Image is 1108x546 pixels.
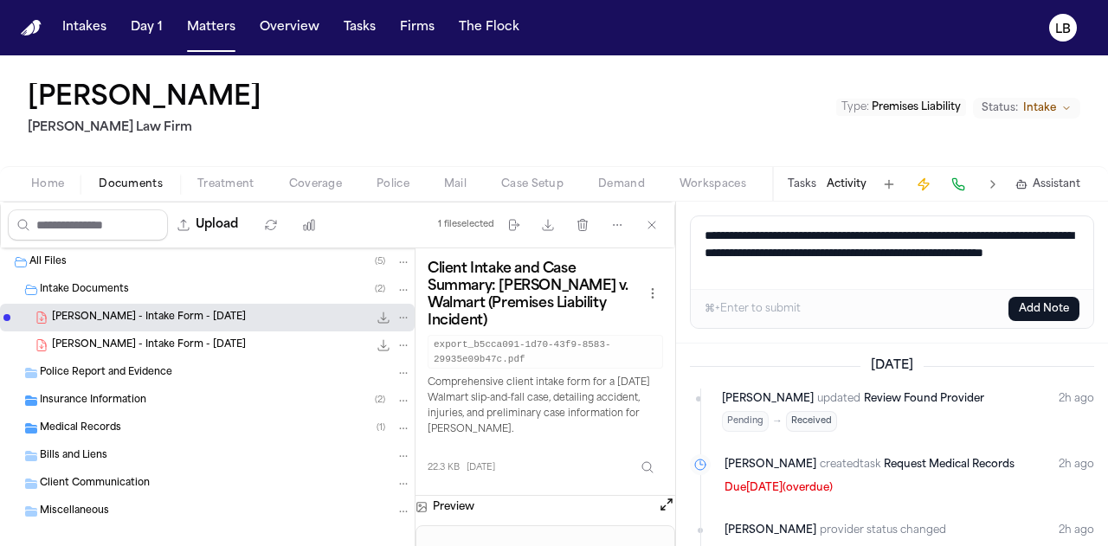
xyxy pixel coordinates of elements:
button: Make a Call [946,172,970,196]
h1: [PERSON_NAME] [28,83,261,114]
span: Bills and Liens [40,449,107,464]
span: Review Found Provider [864,394,984,404]
span: ( 2 ) [375,395,385,405]
span: Treatment [197,177,254,191]
span: Home [31,177,64,191]
div: ⌘+Enter to submit [705,302,801,316]
span: Documents [99,177,163,191]
span: Status: [982,101,1018,115]
span: updated [817,390,860,408]
button: Open preview [658,496,675,513]
h2: [PERSON_NAME] Law Firm [28,118,268,138]
button: Change status from Intake [973,98,1080,119]
button: Intakes [55,12,113,43]
p: Due [DATE] (overdue) [725,480,1015,498]
button: Tasks [788,177,816,191]
span: Coverage [289,177,342,191]
span: Insurance Information [40,394,146,408]
span: [PERSON_NAME] - Intake Form - [DATE] [52,311,246,325]
span: Mail [444,177,467,191]
button: Open preview [658,496,675,518]
span: Request Medical Records [884,459,1015,470]
button: The Flock [452,12,526,43]
span: Miscellaneous [40,504,109,519]
span: Pending [722,411,769,432]
h3: Preview [433,500,474,514]
button: Tasks [337,12,383,43]
button: Inspect [632,452,663,483]
span: → [772,414,783,428]
span: Received [786,411,837,432]
button: Upload [168,209,248,241]
button: Add Task [877,172,901,196]
span: [PERSON_NAME] [722,390,814,408]
span: provider status changed [820,522,946,539]
div: 1 file selected [438,219,494,230]
time: August 11, 2025 at 12:16 PM [1059,522,1094,539]
span: Type : [841,102,869,112]
span: Client Communication [40,477,150,491]
time: August 11, 2025 at 12:16 PM [1059,456,1094,498]
span: [PERSON_NAME] [725,522,816,539]
a: Home [21,20,42,36]
button: Assistant [1015,177,1080,191]
button: Matters [180,12,242,43]
button: Download S. Perez - Intake Form - 7.15.25 [375,337,392,354]
button: Activity [827,177,866,191]
p: Comprehensive client intake form for a [DATE] Walmart slip-and-fall case, detailing accident, inj... [428,376,663,438]
span: 22.3 KB [428,461,460,474]
span: Demand [598,177,645,191]
span: Police Report and Evidence [40,366,172,381]
span: ( 2 ) [375,285,385,294]
span: ( 5 ) [375,257,385,267]
span: [PERSON_NAME] [725,456,816,473]
button: Create Immediate Task [912,172,936,196]
button: Add Note [1008,297,1079,321]
span: created task [820,456,880,473]
button: Download S. Perez - Intake Form - 7.15.25 [375,309,392,326]
span: Intake Documents [40,283,129,298]
span: Case Setup [501,177,564,191]
span: Workspaces [680,177,746,191]
code: export_b5cca091-1d70-43f9-8583-29935e09b47c.pdf [428,335,663,369]
button: Overview [253,12,326,43]
time: August 11, 2025 at 12:16 PM [1059,390,1094,432]
input: Search files [8,209,168,241]
a: Request Medical Records [884,456,1015,473]
button: Firms [393,12,441,43]
button: Edit Type: Premises Liability [836,99,966,116]
span: Police [377,177,409,191]
span: Assistant [1033,177,1080,191]
span: Premises Liability [872,102,961,112]
span: [PERSON_NAME] - Intake Form - [DATE] [52,338,246,353]
span: Medical Records [40,421,121,436]
button: Edit matter name [28,83,261,114]
span: [DATE] [467,461,495,474]
button: Day 1 [124,12,170,43]
span: Intake [1023,101,1056,115]
a: Review Found Provider [864,390,984,408]
img: Finch Logo [21,20,42,36]
h3: Client Intake and Case Summary: [PERSON_NAME] v. Walmart (Premises Liability Incident) [428,260,642,330]
span: [DATE] [860,357,924,375]
span: ( 1 ) [377,423,385,433]
span: All Files [29,255,67,270]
